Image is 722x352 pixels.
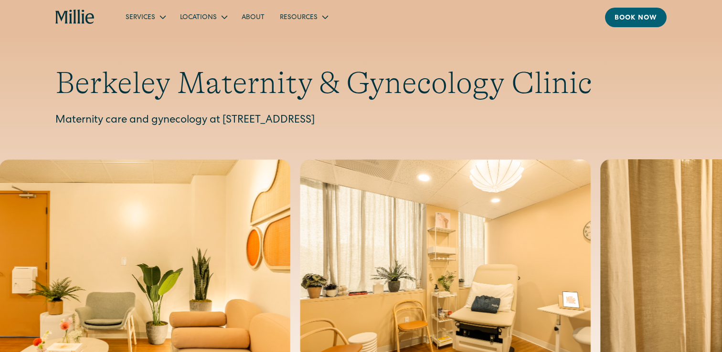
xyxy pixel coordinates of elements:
div: Locations [180,13,217,23]
h1: Berkeley Maternity & Gynecology Clinic [55,65,667,102]
a: About [234,9,272,25]
a: Book now [605,8,667,27]
div: Services [118,9,172,25]
div: Resources [280,13,318,23]
p: Maternity care and gynecology at [STREET_ADDRESS] [55,113,667,129]
div: Services [126,13,155,23]
div: Locations [172,9,234,25]
div: Resources [272,9,335,25]
a: home [55,10,95,25]
div: Book now [615,13,657,23]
